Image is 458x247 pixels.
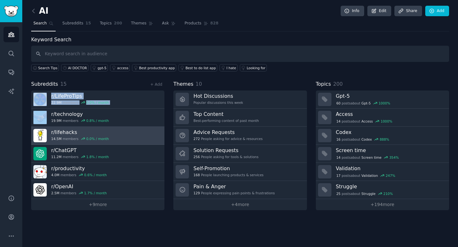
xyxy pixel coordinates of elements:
[51,137,61,141] span: 14.5M
[131,21,147,26] span: Themes
[316,80,331,88] span: Topics
[33,111,47,124] img: technology
[51,191,59,195] span: 2.5M
[139,66,175,70] div: Best productivity app
[367,6,391,17] a: Edit
[316,163,449,181] a: Validation17postsaboutValidation247%
[33,93,47,106] img: LifeProTips
[193,111,259,117] h3: Top Content
[100,21,112,26] span: Topics
[173,163,307,181] a: Self-Promotion168People launching products & services
[51,137,109,141] div: members
[91,64,108,71] a: gpt-5
[247,66,266,70] div: Looking for
[132,64,176,71] a: Best productivity app
[51,100,61,105] span: 22.9M
[336,137,340,142] span: 16
[33,129,47,142] img: lifehacks
[193,165,263,172] h3: Self-Promotion
[193,100,243,105] div: Popular discussions this week
[193,93,243,99] h3: Hot Discussions
[316,90,449,109] a: Gpt-560postsaboutGpt-51000%
[316,145,449,163] a: Screen time14postsaboutScreen time354%
[62,21,83,26] span: Subreddits
[361,101,371,105] span: Gpt-5
[193,155,258,159] div: People asking for tools & solutions
[51,155,109,159] div: members
[162,21,169,26] span: Ask
[196,81,202,87] span: 10
[60,81,67,87] span: 15
[185,66,216,70] div: Best to do list app
[336,137,390,142] div: post s about
[193,191,275,195] div: People expressing pain points & frustrations
[51,147,109,154] h3: r/ ChatGPT
[110,64,130,71] a: access
[84,191,107,195] div: 1.7 % / month
[193,191,200,195] span: 129
[383,191,393,196] div: 210 %
[425,6,449,17] a: Add
[86,137,109,141] div: 0.0 % / month
[31,127,164,145] a: r/lifehacks14.5Mmembers0.0% / month
[193,137,200,141] span: 272
[4,6,18,17] img: GummySearch logo
[51,129,109,136] h3: r/ lifehacks
[361,191,375,196] span: Struggle
[51,183,107,190] h3: r/ OpenAI
[129,18,156,31] a: Themes
[361,155,381,160] span: Screen time
[378,101,390,105] div: 1000 %
[193,173,200,177] span: 168
[341,6,364,17] a: Info
[86,155,109,159] div: 1.8 % / month
[98,18,124,31] a: Topics200
[33,21,47,26] span: Search
[33,147,47,160] img: ChatGPT
[336,191,340,196] span: 25
[193,137,262,141] div: People asking for advice & resources
[173,109,307,127] a: Top ContentBest-performing content of past month
[210,21,219,26] span: 828
[98,66,107,70] div: gpt-5
[394,6,422,17] a: Share
[31,80,58,88] span: Subreddits
[31,64,59,71] button: Search Tips
[86,100,109,105] div: 0.0 % / month
[51,100,109,105] div: members
[173,80,193,88] span: Themes
[333,81,343,87] span: 200
[316,127,449,145] a: Codex16postsaboutCodex888%
[316,109,449,127] a: Access14postsaboutAccess1000%
[31,181,164,199] a: r/OpenAI2.5Mmembers1.7% / month
[86,21,91,26] span: 15
[51,118,61,123] span: 19.9M
[51,191,107,195] div: members
[361,137,372,142] span: Codex
[193,129,262,136] h3: Advice Requests
[380,137,389,142] div: 888 %
[114,21,122,26] span: 200
[316,199,449,210] a: +194more
[336,129,445,136] h3: Codex
[31,90,164,109] a: r/LifeProTips22.9Mmembers0.0% / month
[31,163,164,181] a: r/productivity4.0Mmembers0.6% / month
[31,145,164,163] a: r/ChatGPT11.2Mmembers1.8% / month
[336,165,445,172] h3: Validation
[173,199,307,210] a: +4more
[182,18,220,31] a: Products828
[336,155,399,160] div: post s about
[193,147,258,154] h3: Solution Requests
[33,183,47,197] img: OpenAI
[219,64,238,71] a: I hate
[60,18,93,31] a: Subreddits15
[33,165,47,178] img: productivity
[336,119,340,123] span: 14
[226,66,236,70] div: I hate
[51,155,61,159] span: 11.2M
[51,165,107,172] h3: r/ productivity
[361,119,373,123] span: Access
[51,111,109,117] h3: r/ technology
[336,100,391,106] div: post s about
[336,111,445,117] h3: Access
